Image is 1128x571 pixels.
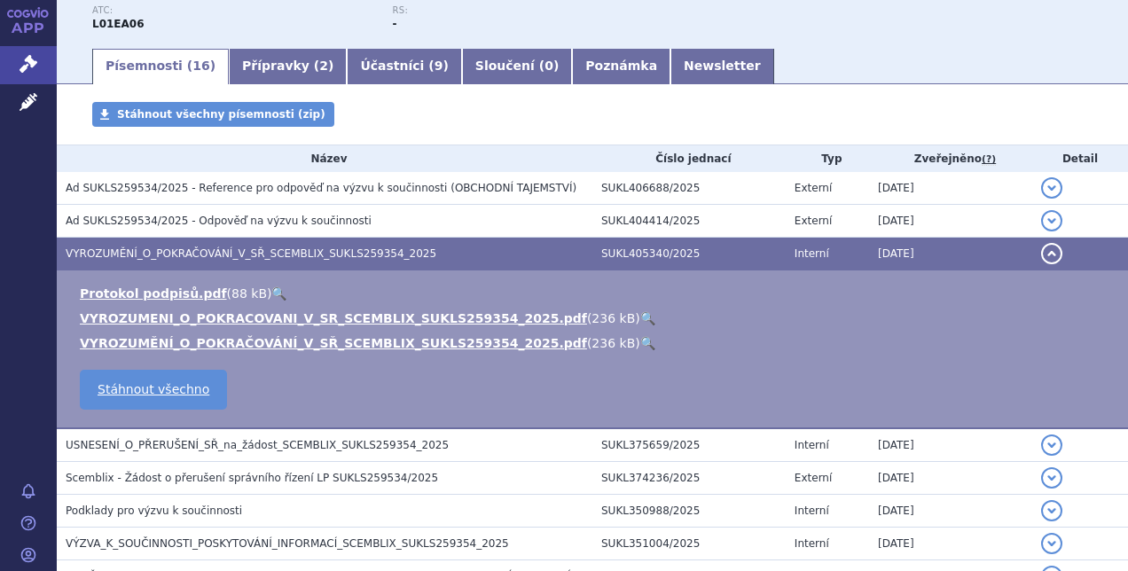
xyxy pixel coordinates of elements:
span: 2 [319,59,328,73]
td: SUKL351004/2025 [592,528,786,560]
span: VYROZUMĚNÍ_O_POKRAČOVÁNÍ_V_SŘ_SCEMBLIX_SUKLS259354_2025 [66,247,436,260]
th: Detail [1032,145,1128,172]
td: [DATE] [869,238,1032,270]
span: Stáhnout všechny písemnosti (zip) [117,108,325,121]
td: [DATE] [869,428,1032,462]
button: detail [1041,533,1062,554]
span: Ad SUKLS259534/2025 - Odpověď na výzvu k součinnosti [66,215,372,227]
span: Externí [795,215,832,227]
p: RS: [392,5,674,16]
span: VÝZVA_K_SOUČINNOSTI_POSKYTOVÁNÍ_INFORMACÍ_SCEMBLIX_SUKLS259354_2025 [66,537,509,550]
span: 88 kB [231,286,267,301]
button: detail [1041,500,1062,521]
a: Sloučení (0) [462,49,572,84]
p: ATC: [92,5,374,16]
span: 16 [192,59,209,73]
span: USNESENÍ_O_PŘERUŠENÍ_SŘ_na_žádost_SCEMBLIX_SUKLS259354_2025 [66,439,449,451]
a: Písemnosti (16) [92,49,229,84]
a: Účastníci (9) [347,49,461,84]
td: SUKL375659/2025 [592,428,786,462]
span: Interní [795,439,829,451]
td: SUKL405340/2025 [592,238,786,270]
td: [DATE] [869,205,1032,238]
button: detail [1041,434,1062,456]
a: 🔍 [271,286,286,301]
span: Scemblix - Žádost o přerušení správního řízení LP SUKLS259534/2025 [66,472,438,484]
a: VYROZUMĚNÍ_O_POKRAČOVÁNÍ_V_SŘ_SCEMBLIX_SUKLS259354_2025.pdf [80,336,587,350]
abbr: (?) [982,153,996,166]
button: detail [1041,243,1062,264]
button: detail [1041,210,1062,231]
td: SUKL374236/2025 [592,462,786,495]
td: [DATE] [869,462,1032,495]
a: 🔍 [640,336,655,350]
a: Stáhnout všechno [80,370,227,410]
span: Interní [795,537,829,550]
span: 236 kB [591,311,635,325]
th: Zveřejněno [869,145,1032,172]
li: ( ) [80,334,1110,352]
strong: ASCIMINIB [92,18,145,30]
span: Externí [795,182,832,194]
button: detail [1041,467,1062,489]
td: SUKL406688/2025 [592,172,786,205]
td: [DATE] [869,528,1032,560]
strong: - [392,18,396,30]
span: Podklady pro výzvu k součinnosti [66,505,242,517]
th: Typ [786,145,869,172]
td: SUKL404414/2025 [592,205,786,238]
th: Číslo jednací [592,145,786,172]
a: VYROZUMENI_O_POKRACOVANI_V_SR_SCEMBLIX_SUKLS259354_2025.pdf [80,311,587,325]
span: Externí [795,472,832,484]
span: 9 [435,59,443,73]
span: Interní [795,505,829,517]
a: Stáhnout všechny písemnosti (zip) [92,102,334,127]
td: [DATE] [869,172,1032,205]
td: [DATE] [869,495,1032,528]
span: Interní [795,247,829,260]
a: Newsletter [670,49,774,84]
a: Přípravky (2) [229,49,347,84]
a: Protokol podpisů.pdf [80,286,227,301]
span: 236 kB [591,336,635,350]
button: detail [1041,177,1062,199]
td: SUKL350988/2025 [592,495,786,528]
span: 0 [544,59,553,73]
li: ( ) [80,309,1110,327]
a: Poznámka [572,49,670,84]
li: ( ) [80,285,1110,302]
a: 🔍 [640,311,655,325]
th: Název [57,145,592,172]
span: Ad SUKLS259534/2025 - Reference pro odpověď na výzvu k součinnosti (OBCHODNÍ TAJEMSTVÍ) [66,182,576,194]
